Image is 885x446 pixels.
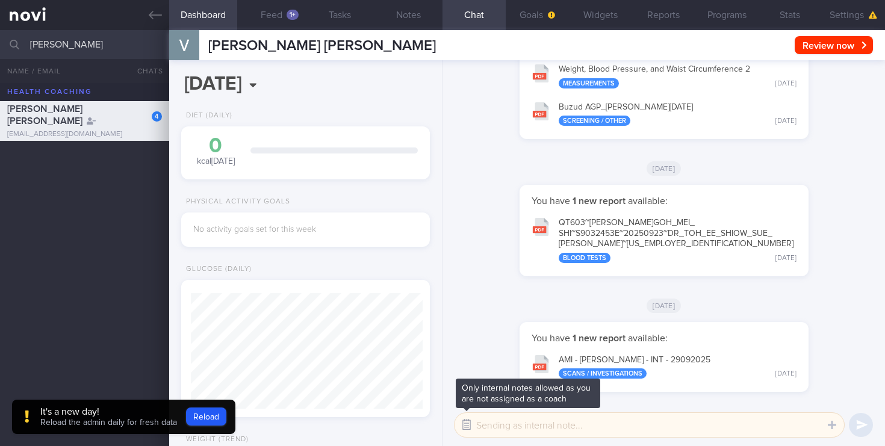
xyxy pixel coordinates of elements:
[559,253,610,263] div: Blood Tests
[647,161,681,176] span: [DATE]
[7,104,82,126] span: [PERSON_NAME] [PERSON_NAME]
[193,135,238,156] div: 0
[570,196,628,206] strong: 1 new report
[7,130,162,139] div: [EMAIL_ADDRESS][DOMAIN_NAME]
[40,406,177,418] div: It's a new day!
[559,218,796,263] div: QT603~[PERSON_NAME] GOH_ MEI_ SHI~S9032453E~20250923~DR_ TOH_ EE_ SHIOW_ SUE_ [PERSON_NAME]~[US_E...
[559,102,796,126] div: Buzud AGP_ [PERSON_NAME] [DATE]
[775,117,796,126] div: [DATE]
[795,36,873,54] button: Review now
[181,197,290,206] div: Physical Activity Goals
[570,333,628,343] strong: 1 new report
[287,10,299,20] div: 1+
[559,368,647,379] div: Scans / Investigations
[559,64,796,88] div: Weight, Blood Pressure, and Waist Circumference 2
[526,210,803,269] button: QT603~[PERSON_NAME]GOH_MEI_SHI~S9032453E~20250923~DR_TOH_EE_SHIOW_SUE_[PERSON_NAME]~[US_EMPLOYER_...
[775,254,796,263] div: [DATE]
[208,39,436,53] span: [PERSON_NAME] [PERSON_NAME]
[559,78,619,88] div: Measurements
[526,94,803,132] button: Buzud AGP_[PERSON_NAME][DATE] Screening / Other [DATE]
[647,299,681,313] span: [DATE]
[532,332,796,344] p: You have available:
[181,265,252,274] div: Glucose (Daily)
[193,225,418,235] div: No activity goals set for this week
[775,370,796,379] div: [DATE]
[152,111,162,122] div: 4
[775,79,796,88] div: [DATE]
[532,195,796,207] p: You have available:
[559,116,630,126] div: Screening / Other
[121,59,169,83] button: Chats
[526,57,803,94] button: Weight, Blood Pressure, and Waist Circumference 2 Measurements [DATE]
[186,407,226,426] button: Reload
[526,347,803,385] button: AMI - [PERSON_NAME] - INT - 29092025 Scans / Investigations [DATE]
[193,135,238,167] div: kcal [DATE]
[40,418,177,427] span: Reload the admin daily for fresh data
[181,111,232,120] div: Diet (Daily)
[559,355,796,379] div: AMI - [PERSON_NAME] - INT - 29092025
